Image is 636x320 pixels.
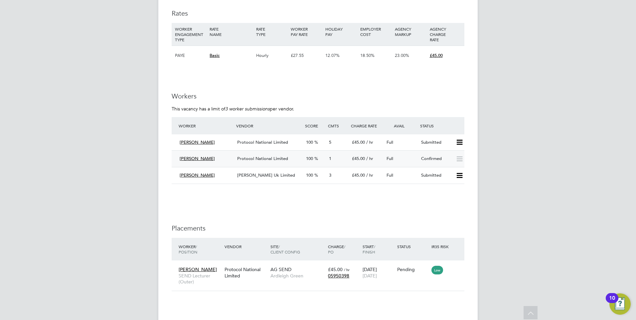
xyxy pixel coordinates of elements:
[430,53,443,58] span: £45.00
[177,120,235,132] div: Worker
[235,120,303,132] div: Vendor
[303,120,326,132] div: Score
[289,23,324,40] div: WORKER PAY RATE
[387,172,393,178] span: Full
[366,172,373,178] span: / hr
[225,106,270,112] em: 3 worker submissions
[349,120,384,132] div: Charge Rate
[609,293,631,315] button: Open Resource Center, 10 new notifications
[269,240,326,258] div: Site
[179,266,217,272] span: [PERSON_NAME]
[361,240,396,258] div: Start
[363,244,375,254] span: / Finish
[237,172,295,178] span: [PERSON_NAME] Uk Limited
[329,156,331,161] span: 1
[387,139,393,145] span: Full
[237,139,288,145] span: Protocol National Limited
[177,240,223,258] div: Worker
[179,273,221,285] span: SEND Lecturer (Outer)
[387,156,393,161] span: Full
[430,240,453,252] div: IR35 Risk
[366,156,373,161] span: / hr
[397,266,428,272] div: Pending
[329,172,331,178] span: 3
[384,120,418,132] div: Avail
[179,244,197,254] span: / Position
[609,298,615,307] div: 10
[359,23,393,40] div: EMPLOYER COST
[306,139,313,145] span: 100
[418,153,453,164] div: Confirmed
[418,170,453,181] div: Submitted
[180,172,215,178] span: [PERSON_NAME]
[254,23,289,40] div: RATE TYPE
[172,106,464,112] p: This vacancy has a limit of per vendor.
[324,23,358,40] div: HOLIDAY PAY
[172,224,464,233] h3: Placements
[418,137,453,148] div: Submitted
[306,156,313,161] span: 100
[270,273,325,279] span: Ardleigh Green
[177,263,464,268] a: [PERSON_NAME]SEND Lecturer (Outer)Protocol National LimitedAG SENDArdleigh Green£45.00 / hr059503...
[270,244,300,254] span: / Client Config
[393,23,428,40] div: AGENCY MARKUP
[431,266,443,274] span: Low
[254,46,289,65] div: Hourly
[328,273,349,279] span: 05950398
[395,53,409,58] span: 23.00%
[329,139,331,145] span: 5
[396,240,430,252] div: Status
[223,240,269,252] div: Vendor
[326,120,349,132] div: Cmts
[428,23,463,46] div: AGENCY CHARGE RATE
[361,263,396,282] div: [DATE]
[306,172,313,178] span: 100
[237,156,288,161] span: Protocol National Limited
[352,139,365,145] span: £45.00
[208,23,254,40] div: RATE NAME
[352,172,365,178] span: £45.00
[328,244,345,254] span: / PO
[363,273,377,279] span: [DATE]
[223,263,269,282] div: Protocol National Limited
[360,53,375,58] span: 18.50%
[325,53,340,58] span: 12.07%
[210,53,220,58] span: Basic
[270,266,291,272] span: AG SEND
[344,267,350,272] span: / hr
[180,139,215,145] span: [PERSON_NAME]
[172,9,464,18] h3: Rates
[328,266,343,272] span: £45.00
[289,46,324,65] div: £27.55
[173,46,208,65] div: PAYE
[418,120,464,132] div: Status
[172,92,464,100] h3: Workers
[352,156,365,161] span: £45.00
[173,23,208,46] div: WORKER ENGAGEMENT TYPE
[180,156,215,161] span: [PERSON_NAME]
[366,139,373,145] span: / hr
[326,240,361,258] div: Charge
